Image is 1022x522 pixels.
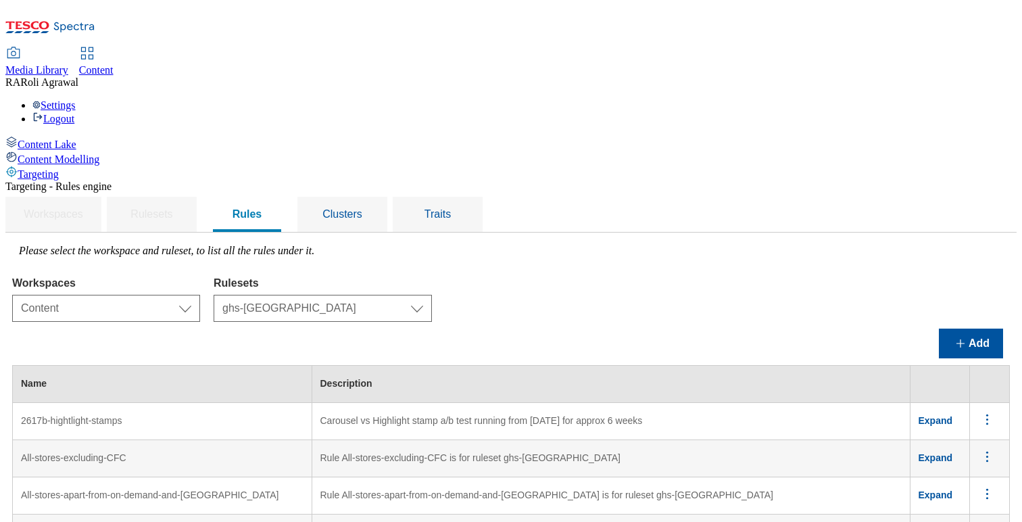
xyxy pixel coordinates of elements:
[5,181,1017,193] div: Targeting - Rules engine
[939,329,1003,358] button: Add
[919,452,953,463] span: Expand
[312,440,910,477] td: Rule All-stores-excluding-CFC is for ruleset ghs-[GEOGRAPHIC_DATA]
[13,440,312,477] td: All-stores-excluding-CFC
[979,411,996,428] svg: menus
[18,153,99,165] span: Content Modelling
[233,208,262,220] span: Rules
[979,485,996,502] svg: menus
[979,448,996,465] svg: menus
[5,64,68,76] span: Media Library
[919,415,953,426] span: Expand
[13,477,312,515] td: All-stores-apart-from-on-demand-and-[GEOGRAPHIC_DATA]
[79,64,114,76] span: Content
[5,136,1017,151] a: Content Lake
[18,168,59,180] span: Targeting
[5,166,1017,181] a: Targeting
[79,48,114,76] a: Content
[5,48,68,76] a: Media Library
[214,277,432,289] label: Rulesets
[19,245,314,256] label: Please select the workspace and ruleset, to list all the rules under it.
[20,76,78,88] span: Roli Agrawal
[424,208,451,220] span: Traits
[32,99,76,111] a: Settings
[12,277,200,289] label: Workspaces
[312,403,910,440] td: Carousel vs Highlight stamp a/b test running from [DATE] for approx 6 weeks
[5,76,20,88] span: RA
[919,490,953,500] span: Expand
[312,477,910,515] td: Rule All-stores-apart-from-on-demand-and-[GEOGRAPHIC_DATA] is for ruleset ghs-[GEOGRAPHIC_DATA]
[13,366,312,403] th: Name
[322,208,362,220] span: Clusters
[13,403,312,440] td: 2617b-hightlight-stamps
[5,151,1017,166] a: Content Modelling
[32,113,74,124] a: Logout
[18,139,76,150] span: Content Lake
[312,366,910,403] th: Description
